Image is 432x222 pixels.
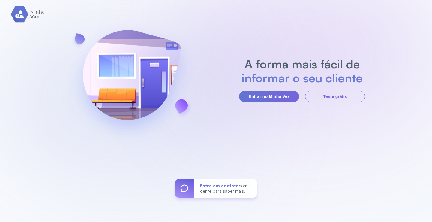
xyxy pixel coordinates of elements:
[241,57,363,71] h2: A forma mais fácil de
[305,91,365,102] button: Teste grátis
[175,179,257,198] a: Entre em contatocom a gente para saber mais!
[67,14,196,145] img: banner-login.svg
[239,91,299,102] button: Entrar no Minha Vez
[194,179,257,198] div: com a gente para saber mais!
[241,71,363,85] h2: informar o seu cliente
[11,6,45,23] img: logo.svg
[200,183,239,188] span: Entre em contato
